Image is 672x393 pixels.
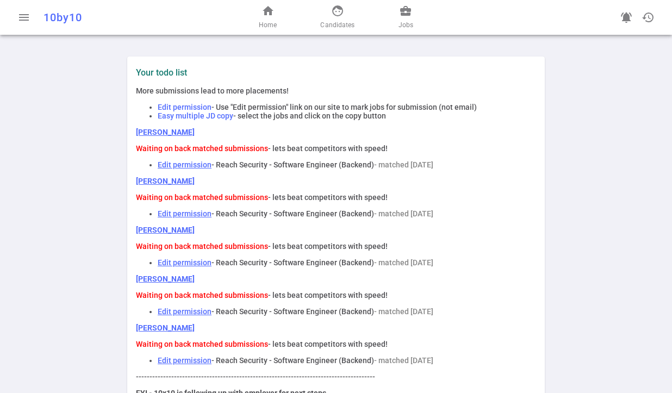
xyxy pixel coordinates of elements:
[43,11,220,24] div: 10by10
[268,242,388,251] span: - lets beat competitors with speed!
[259,4,277,30] a: Home
[211,356,374,365] span: - Reach Security - Software Engineer (Backend)
[262,4,275,17] span: home
[642,11,655,24] span: history
[158,160,211,169] a: Edit permission
[211,103,477,111] span: - Use "Edit permission" link on our site to mark jobs for submission (not email)
[136,128,195,136] a: [PERSON_NAME]
[374,160,433,169] span: - matched [DATE]
[158,111,233,120] span: Easy multiple JD copy
[615,7,637,28] a: Go to see announcements
[374,258,433,267] span: - matched [DATE]
[136,144,268,153] span: Waiting on back matched submissions
[158,103,211,111] span: Edit permission
[136,291,268,300] span: Waiting on back matched submissions
[399,4,412,17] span: business_center
[268,340,388,348] span: - lets beat competitors with speed!
[158,209,211,218] a: Edit permission
[374,307,433,316] span: - matched [DATE]
[268,193,388,202] span: - lets beat competitors with speed!
[320,4,354,30] a: Candidates
[211,209,374,218] span: - Reach Security - Software Engineer (Backend)
[158,258,211,267] a: Edit permission
[399,4,413,30] a: Jobs
[211,307,374,316] span: - Reach Security - Software Engineer (Backend)
[136,372,536,381] p: ----------------------------------------------------------------------------------------
[211,160,374,169] span: - Reach Security - Software Engineer (Backend)
[331,4,344,17] span: face
[136,226,195,234] a: [PERSON_NAME]
[374,209,433,218] span: - matched [DATE]
[233,111,386,120] span: - select the jobs and click on the copy button
[136,323,195,332] a: [PERSON_NAME]
[17,11,30,24] span: menu
[136,177,195,185] a: [PERSON_NAME]
[136,193,268,202] span: Waiting on back matched submissions
[13,7,35,28] button: Open menu
[399,20,413,30] span: Jobs
[268,144,388,153] span: - lets beat competitors with speed!
[136,67,536,78] label: Your todo list
[136,86,289,95] span: More submissions lead to more placements!
[136,242,268,251] span: Waiting on back matched submissions
[268,291,388,300] span: - lets beat competitors with speed!
[136,340,268,348] span: Waiting on back matched submissions
[136,275,195,283] a: [PERSON_NAME]
[158,307,211,316] a: Edit permission
[637,7,659,28] button: Open history
[211,258,374,267] span: - Reach Security - Software Engineer (Backend)
[259,20,277,30] span: Home
[374,356,433,365] span: - matched [DATE]
[320,20,354,30] span: Candidates
[158,356,211,365] a: Edit permission
[620,11,633,24] span: notifications_active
